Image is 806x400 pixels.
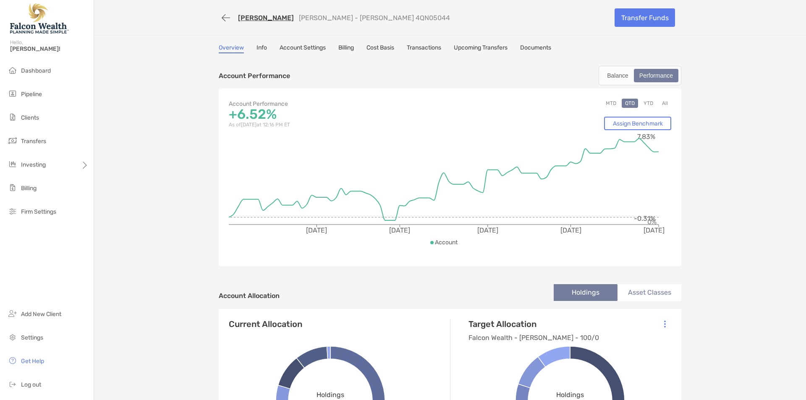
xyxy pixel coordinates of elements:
[21,334,43,341] span: Settings
[407,44,441,53] a: Transactions
[556,391,584,399] span: Holdings
[256,44,267,53] a: Info
[21,185,37,192] span: Billing
[317,391,344,399] span: Holdings
[219,44,244,53] a: Overview
[238,14,294,22] a: [PERSON_NAME]
[468,319,599,329] h4: Target Allocation
[389,226,410,234] tspan: [DATE]
[8,65,18,75] img: dashboard icon
[435,237,458,248] p: Account
[622,99,638,108] button: QTD
[10,3,69,34] img: Falcon Wealth Planning Logo
[8,112,18,122] img: clients icon
[21,208,56,215] span: Firm Settings
[280,44,326,53] a: Account Settings
[8,356,18,366] img: get-help icon
[8,206,18,216] img: firm-settings icon
[644,226,665,234] tspan: [DATE]
[10,45,89,52] span: [PERSON_NAME]!
[8,159,18,169] img: investing icon
[338,44,354,53] a: Billing
[366,44,394,53] a: Cost Basis
[229,319,302,329] h4: Current Allocation
[599,66,681,85] div: segmented control
[8,89,18,99] img: pipeline icon
[229,120,450,130] p: As of [DATE] at 12:16 PM ET
[602,70,633,81] div: Balance
[21,114,39,121] span: Clients
[520,44,551,53] a: Documents
[454,44,508,53] a: Upcoming Transfers
[8,308,18,319] img: add_new_client icon
[640,99,657,108] button: YTD
[554,284,618,301] li: Holdings
[647,218,657,226] tspan: 0%
[8,136,18,146] img: transfers icon
[219,71,290,81] p: Account Performance
[634,214,655,222] tspan: -0.31%
[560,226,581,234] tspan: [DATE]
[21,311,61,318] span: Add New Client
[299,14,450,22] p: [PERSON_NAME] - [PERSON_NAME] 4QN05044
[306,226,327,234] tspan: [DATE]
[8,332,18,342] img: settings icon
[615,8,675,27] a: Transfer Funds
[21,67,51,74] span: Dashboard
[468,332,599,343] p: Falcon Wealth - [PERSON_NAME] - 100/0
[477,226,498,234] tspan: [DATE]
[602,99,620,108] button: MTD
[664,320,666,328] img: Icon List Menu
[21,358,44,365] span: Get Help
[219,292,280,300] h4: Account Allocation
[21,381,41,388] span: Log out
[21,91,42,98] span: Pipeline
[659,99,671,108] button: All
[637,133,655,141] tspan: 7.83%
[229,109,450,120] p: +6.52%
[229,99,450,109] p: Account Performance
[8,379,18,389] img: logout icon
[635,70,678,81] div: Performance
[618,284,681,301] li: Asset Classes
[8,183,18,193] img: billing icon
[21,161,46,168] span: Investing
[21,138,46,145] span: Transfers
[604,117,671,130] a: Assign Benchmark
